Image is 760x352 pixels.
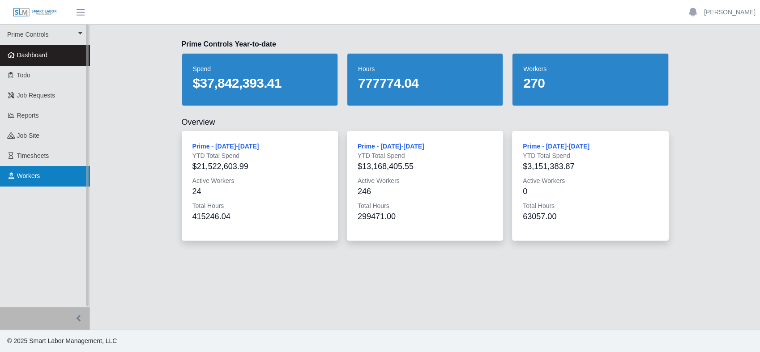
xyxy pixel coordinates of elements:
dt: YTD Total Spend [358,151,492,160]
span: Dashboard [17,51,48,59]
div: 246 [358,185,492,198]
dt: spend [193,64,327,73]
img: SLM Logo [13,8,57,17]
div: 299471.00 [358,210,492,223]
span: Workers [17,172,40,179]
dt: hours [358,64,492,73]
h2: Overview [182,117,669,127]
dt: Total Hours [358,201,492,210]
a: Prime - [DATE]-[DATE] [192,143,259,150]
div: 0 [523,185,658,198]
div: $13,168,405.55 [358,160,492,173]
dd: 777774.04 [358,75,492,91]
div: 63057.00 [523,210,658,223]
dt: Active Workers [358,176,492,185]
span: job site [17,132,40,139]
a: Prime - [DATE]-[DATE] [358,143,424,150]
span: Reports [17,112,39,119]
dt: Active Workers [192,176,327,185]
dt: YTD Total Spend [523,151,658,160]
span: Job Requests [17,92,56,99]
div: 415246.04 [192,210,327,223]
a: Prime - [DATE]-[DATE] [523,143,589,150]
div: 24 [192,185,327,198]
dd: $37,842,393.41 [193,75,327,91]
span: © 2025 Smart Labor Management, LLC [7,337,117,344]
div: $3,151,383.87 [523,160,658,173]
span: Timesheets [17,152,49,159]
h3: Prime Controls Year-to-date [182,39,669,50]
dt: workers [523,64,657,73]
div: $21,522,603.99 [192,160,327,173]
dt: YTD Total Spend [192,151,327,160]
dt: Active Workers [523,176,658,185]
dd: 270 [523,75,657,91]
span: Todo [17,72,30,79]
dt: Total Hours [523,201,658,210]
dt: Total Hours [192,201,327,210]
a: [PERSON_NAME] [704,8,756,17]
